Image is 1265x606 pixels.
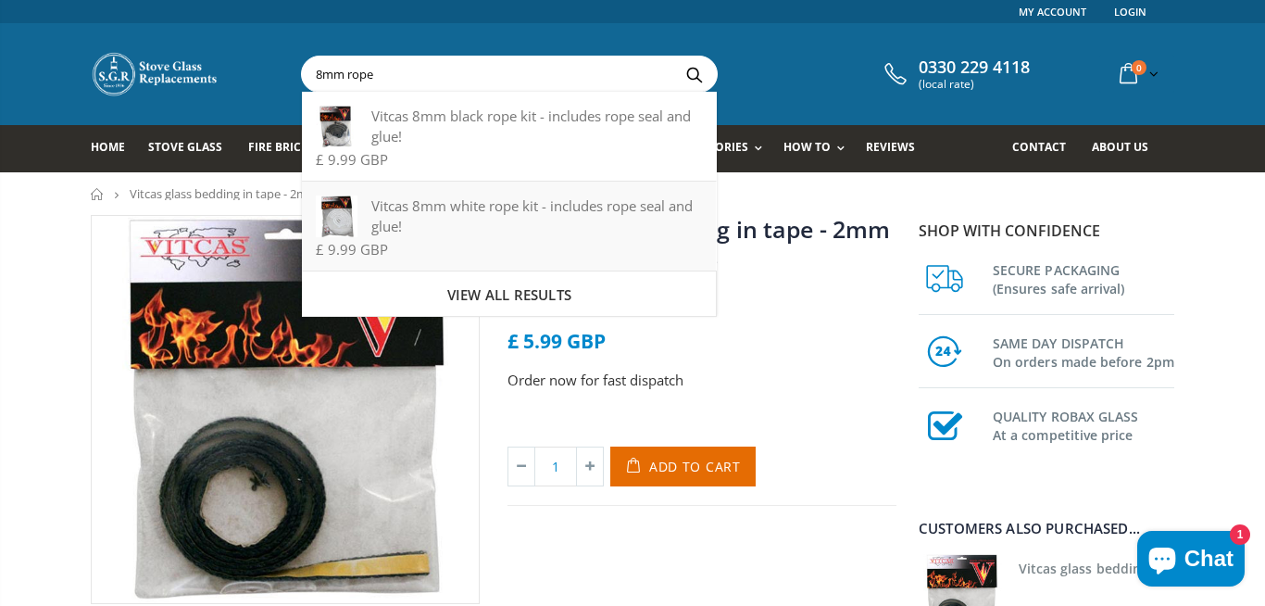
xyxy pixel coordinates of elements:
span: View all results [447,285,571,304]
h3: SECURE PACKAGING (Ensures safe arrival) [993,258,1174,298]
span: How To [783,139,831,155]
a: 0330 229 4118 (local rate) [880,57,1030,91]
span: Add to Cart [649,458,741,475]
button: Search [673,57,715,92]
h3: QUALITY ROBAX GLASS At a competitive price [993,404,1174,445]
input: Search your stove brand... [302,57,924,92]
div: Vitcas 8mm white rope kit - includes rope seal and glue! [316,196,702,236]
a: Accessories [673,125,771,172]
a: 0 [1112,56,1162,92]
a: Stove Glass [148,125,236,172]
h3: SAME DAY DISPATCH On orders made before 2pm [993,331,1174,372]
a: About us [1092,125,1162,172]
span: Home [91,139,125,155]
div: Vitcas 8mm black rope kit - includes rope seal and glue! [316,106,702,146]
span: 0 [1132,60,1146,75]
button: Add to Cart [610,447,756,486]
a: Reviews [866,125,929,172]
span: Contact [1012,139,1066,155]
span: £ 9.99 GBP [316,240,388,259]
img: vitcas-stove-tape-self-adhesive-black_800x_crop_center.jpg [92,216,479,603]
span: £ 9.99 GBP [316,150,388,169]
span: About us [1092,139,1148,155]
a: Fire Bricks [248,125,329,172]
a: How To [783,125,854,172]
img: Stove Glass Replacement [91,51,220,97]
a: Home [91,125,139,172]
span: (local rate) [919,78,1030,91]
span: Reviews [866,139,915,155]
span: Fire Bricks [248,139,315,155]
span: £ 5.99 GBP [507,328,606,354]
a: Contact [1012,125,1080,172]
inbox-online-store-chat: Shopify online store chat [1132,531,1250,591]
p: Shop with confidence [919,220,1174,242]
span: 0330 229 4118 [919,57,1030,78]
span: Vitcas glass bedding in tape - 2mm x 10mm x 2 meters [130,185,426,202]
p: Order now for fast dispatch [507,370,896,391]
span: Stove Glass [148,139,222,155]
a: Home [91,188,105,200]
div: Customers also purchased... [919,522,1174,536]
